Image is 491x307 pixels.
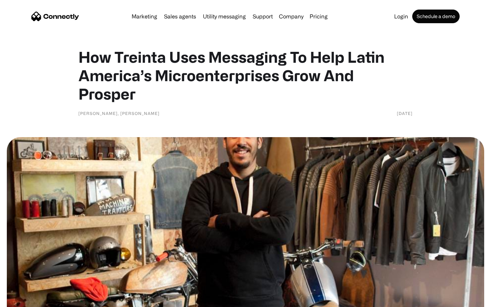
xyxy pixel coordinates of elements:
a: home [31,11,79,21]
div: [PERSON_NAME], [PERSON_NAME] [78,110,160,117]
div: [DATE] [397,110,413,117]
a: Support [250,14,276,19]
ul: Language list [14,295,41,305]
a: Sales agents [161,14,199,19]
a: Login [391,14,411,19]
a: Utility messaging [200,14,249,19]
a: Schedule a demo [412,10,460,23]
a: Pricing [307,14,330,19]
aside: Language selected: English [7,295,41,305]
div: Company [277,12,306,21]
a: Marketing [129,14,160,19]
div: Company [279,12,303,21]
h1: How Treinta Uses Messaging To Help Latin America’s Microenterprises Grow And Prosper [78,48,413,103]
